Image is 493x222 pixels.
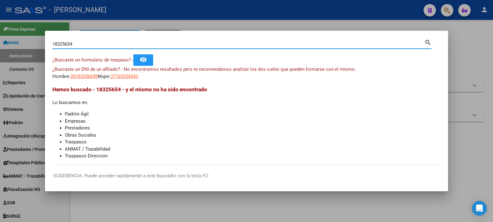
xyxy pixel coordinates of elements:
span: 20183256549 [70,74,98,79]
div: Open Intercom Messenger [472,201,487,216]
span: ¿Buscaste un formulario de traspaso? - [52,57,133,63]
li: Obras Sociales [65,132,441,139]
div: Lo buscamos en: [52,85,441,160]
mat-icon: remove_red_eye [140,56,147,63]
mat-icon: search [424,38,432,46]
span: 27183256543 [111,74,138,79]
li: Padrón Ágil [65,111,441,118]
li: Traspasos Direccion [65,152,441,160]
p: -SUGERENCIA: Puede acceder rapidamente a este buscador con la tecla F2- [52,172,441,179]
span: Hemos buscado - 18325654 - y el mismo no ha sido encontrado [52,86,207,93]
li: ANMAT / Trazabilidad [65,146,441,153]
li: Prestadores [65,125,441,132]
span: ¿Buscaste un DNI de un afiliado? - No encontramos resultados pero te recomendamos analizar los do... [52,66,356,72]
div: Hombre: Mujer: [52,66,441,80]
li: Traspasos [65,138,441,146]
li: Empresas [65,118,441,125]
